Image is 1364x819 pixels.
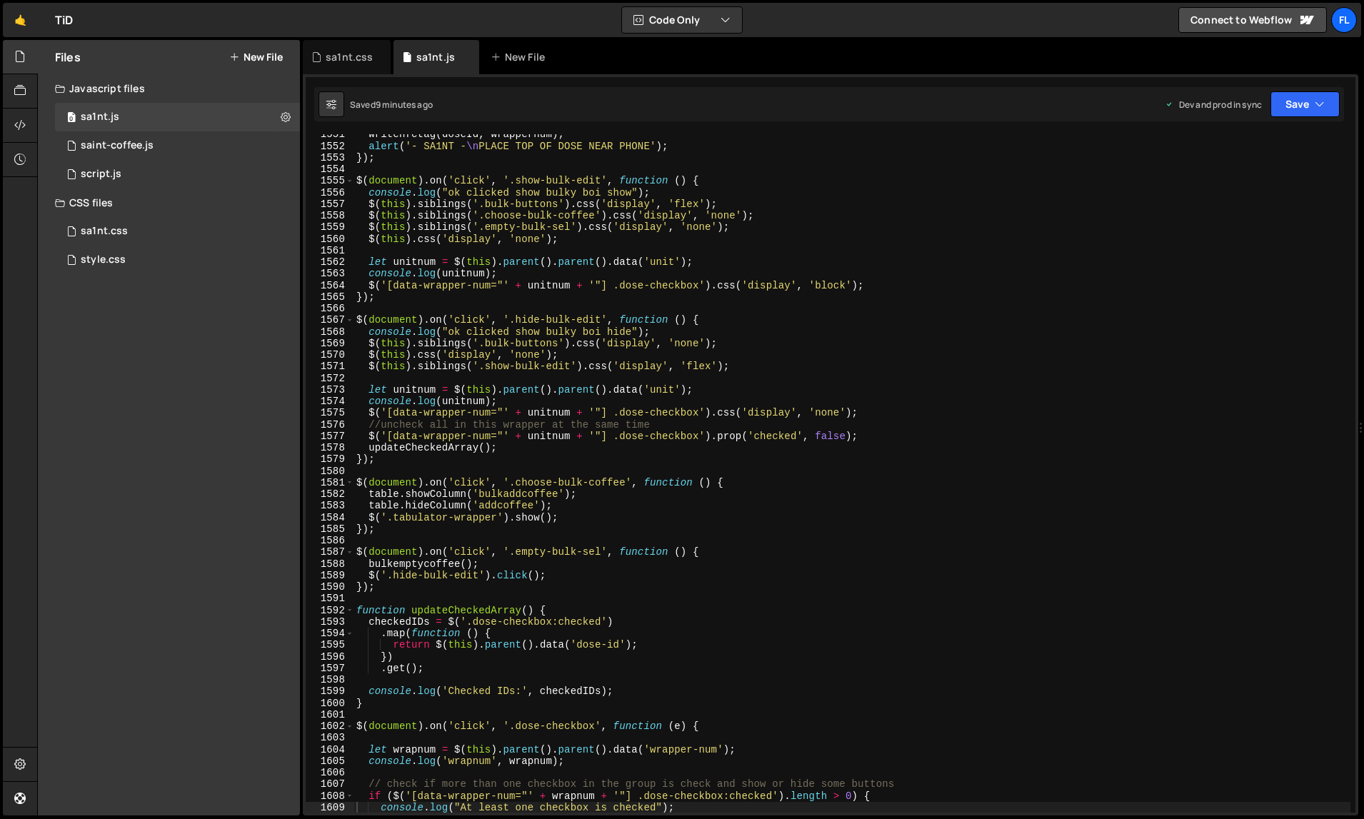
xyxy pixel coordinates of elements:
[306,303,354,314] div: 1566
[306,512,354,523] div: 1584
[1178,7,1327,33] a: Connect to Webflow
[306,720,354,732] div: 1602
[306,431,354,442] div: 1577
[306,233,354,245] div: 1560
[81,253,126,266] div: style.css
[306,651,354,663] div: 1596
[306,778,354,790] div: 1607
[306,175,354,186] div: 1555
[55,103,300,131] div: 4604/37981.js
[306,245,354,256] div: 1561
[1331,7,1357,33] a: Fl
[306,674,354,685] div: 1598
[306,535,354,546] div: 1586
[306,523,354,535] div: 1585
[306,616,354,628] div: 1593
[306,280,354,291] div: 1564
[306,744,354,755] div: 1604
[81,225,128,238] div: sa1nt.css
[1165,99,1262,111] div: Dev and prod in sync
[306,187,354,199] div: 1556
[306,419,354,431] div: 1576
[306,314,354,326] div: 1567
[306,338,354,349] div: 1569
[55,217,300,246] div: 4604/42100.css
[55,160,300,189] div: 4604/24567.js
[306,709,354,720] div: 1601
[306,546,354,558] div: 1587
[306,628,354,639] div: 1594
[306,663,354,674] div: 1597
[306,164,354,175] div: 1554
[306,500,354,511] div: 1583
[306,384,354,396] div: 1573
[326,50,373,64] div: sa1nt.css
[306,767,354,778] div: 1606
[81,111,119,124] div: sa1nt.js
[306,802,354,813] div: 1609
[306,221,354,233] div: 1559
[306,558,354,570] div: 1588
[229,51,283,63] button: New File
[376,99,433,111] div: 9 minutes ago
[81,139,154,152] div: saint-coffee.js
[622,7,742,33] button: Code Only
[491,50,551,64] div: New File
[306,477,354,488] div: 1581
[350,99,433,111] div: Saved
[306,268,354,279] div: 1563
[306,698,354,709] div: 1600
[306,685,354,697] div: 1599
[306,210,354,221] div: 1558
[55,246,300,274] div: 4604/25434.css
[306,581,354,593] div: 1590
[306,326,354,338] div: 1568
[306,291,354,303] div: 1565
[306,361,354,372] div: 1571
[306,199,354,210] div: 1557
[306,129,354,140] div: 1551
[306,639,354,650] div: 1595
[306,396,354,407] div: 1574
[416,50,455,64] div: sa1nt.js
[306,453,354,465] div: 1579
[306,466,354,477] div: 1580
[306,256,354,268] div: 1562
[306,593,354,604] div: 1591
[306,790,354,802] div: 1608
[306,755,354,767] div: 1605
[55,49,81,65] h2: Files
[306,732,354,743] div: 1603
[55,131,300,160] div: 4604/27020.js
[1270,91,1340,117] button: Save
[67,113,76,124] span: 0
[3,3,38,37] a: 🤙
[306,141,354,152] div: 1552
[306,605,354,616] div: 1592
[306,407,354,418] div: 1575
[306,442,354,453] div: 1578
[306,152,354,164] div: 1553
[306,570,354,581] div: 1589
[55,11,73,29] div: TiD
[38,74,300,103] div: Javascript files
[306,349,354,361] div: 1570
[306,373,354,384] div: 1572
[306,488,354,500] div: 1582
[38,189,300,217] div: CSS files
[81,168,121,181] div: script.js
